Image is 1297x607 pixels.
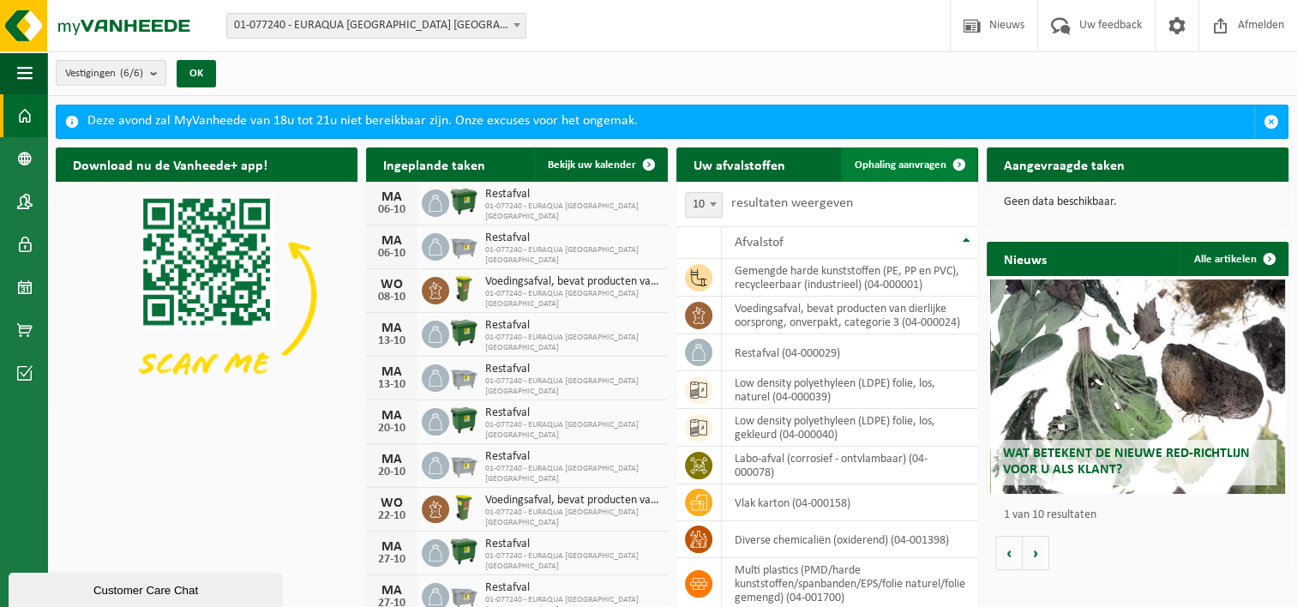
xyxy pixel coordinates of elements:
span: 01-077240 - EURAQUA [GEOGRAPHIC_DATA] [GEOGRAPHIC_DATA] [485,289,659,310]
td: restafval (04-000029) [722,334,978,371]
div: MA [375,409,409,423]
div: 27-10 [375,554,409,566]
div: Deze avond zal MyVanheede van 18u tot 21u niet bereikbaar zijn. Onze excuses voor het ongemak. [87,105,1254,138]
p: Geen data beschikbaar. [1004,196,1271,208]
span: 01-077240 - EURAQUA EUROPE NV - WAREGEM [226,13,526,39]
span: Restafval [485,319,659,333]
td: low density polyethyleen (LDPE) folie, los, naturel (04-000039) [722,371,978,409]
div: 08-10 [375,291,409,303]
td: diverse chemicaliën (oxiderend) (04-001398) [722,521,978,558]
span: Restafval [485,188,659,201]
div: WO [375,278,409,291]
span: Voedingsafval, bevat producten van dierlijke oorsprong, onverpakt, categorie 3 [485,494,659,508]
span: 01-077240 - EURAQUA [GEOGRAPHIC_DATA] [GEOGRAPHIC_DATA] [485,245,659,266]
a: Alle artikelen [1180,242,1287,276]
h2: Aangevraagde taken [987,147,1142,181]
span: 01-077240 - EURAQUA [GEOGRAPHIC_DATA] [GEOGRAPHIC_DATA] [485,333,659,353]
span: 01-077240 - EURAQUA EUROPE NV - WAREGEM [227,14,525,38]
label: resultaten weergeven [731,196,853,210]
span: 01-077240 - EURAQUA [GEOGRAPHIC_DATA] [GEOGRAPHIC_DATA] [485,508,659,528]
span: 01-077240 - EURAQUA [GEOGRAPHIC_DATA] [GEOGRAPHIC_DATA] [485,376,659,397]
img: WB-2500-GAL-GY-01 [449,231,478,260]
div: MA [375,584,409,598]
img: WB-1100-HPE-GN-01 [449,318,478,347]
div: WO [375,496,409,510]
span: 01-077240 - EURAQUA [GEOGRAPHIC_DATA] [GEOGRAPHIC_DATA] [485,420,659,441]
span: Afvalstof [735,236,784,249]
button: Volgende [1023,536,1049,570]
div: 22-10 [375,510,409,522]
img: WB-0060-HPE-GN-50 [449,274,478,303]
td: low density polyethyleen (LDPE) folie, los, gekleurd (04-000040) [722,409,978,447]
h2: Nieuws [987,242,1064,275]
div: 13-10 [375,379,409,391]
span: Ophaling aanvragen [855,159,946,171]
button: OK [177,60,216,87]
span: Vestigingen [65,61,143,87]
span: Restafval [485,363,659,376]
span: Restafval [485,231,659,245]
button: Vorige [995,536,1023,570]
h2: Download nu de Vanheede+ app! [56,147,285,181]
span: 10 [685,192,723,218]
div: MA [375,322,409,335]
p: 1 van 10 resultaten [1004,509,1280,521]
count: (6/6) [120,68,143,79]
img: WB-2500-GAL-GY-01 [449,449,478,478]
span: Restafval [485,581,659,595]
img: WB-2500-GAL-GY-01 [449,362,478,391]
h2: Ingeplande taken [366,147,502,181]
span: Bekijk uw kalender [548,159,636,171]
span: Wat betekent de nieuwe RED-richtlijn voor u als klant? [1003,447,1250,477]
div: MA [375,540,409,554]
img: WB-1100-HPE-GN-01 [449,537,478,566]
td: voedingsafval, bevat producten van dierlijke oorsprong, onverpakt, categorie 3 (04-000024) [722,297,978,334]
div: 20-10 [375,423,409,435]
div: 13-10 [375,335,409,347]
span: Voedingsafval, bevat producten van dierlijke oorsprong, onverpakt, categorie 3 [485,275,659,289]
div: 20-10 [375,466,409,478]
a: Bekijk uw kalender [534,147,666,182]
a: Ophaling aanvragen [841,147,976,182]
span: Restafval [485,538,659,551]
img: WB-1100-HPE-GN-01 [449,187,478,216]
img: Download de VHEPlus App [56,182,357,408]
div: 06-10 [375,248,409,260]
span: Restafval [485,406,659,420]
img: WB-1100-HPE-GN-01 [449,406,478,435]
td: gemengde harde kunststoffen (PE, PP en PVC), recycleerbaar (industrieel) (04-000001) [722,259,978,297]
div: MA [375,365,409,379]
button: Vestigingen(6/6) [56,60,166,86]
td: labo-afval (corrosief - ontvlambaar) (04-000078) [722,447,978,484]
h2: Uw afvalstoffen [676,147,802,181]
span: 10 [686,193,722,217]
div: 06-10 [375,204,409,216]
span: 01-077240 - EURAQUA [GEOGRAPHIC_DATA] [GEOGRAPHIC_DATA] [485,464,659,484]
div: MA [375,234,409,248]
td: vlak karton (04-000158) [722,484,978,521]
span: Restafval [485,450,659,464]
span: 01-077240 - EURAQUA [GEOGRAPHIC_DATA] [GEOGRAPHIC_DATA] [485,201,659,222]
span: 01-077240 - EURAQUA [GEOGRAPHIC_DATA] [GEOGRAPHIC_DATA] [485,551,659,572]
div: MA [375,190,409,204]
iframe: chat widget [9,569,286,607]
div: MA [375,453,409,466]
a: Wat betekent de nieuwe RED-richtlijn voor u als klant? [990,279,1286,494]
img: WB-0060-HPE-GN-50 [449,493,478,522]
